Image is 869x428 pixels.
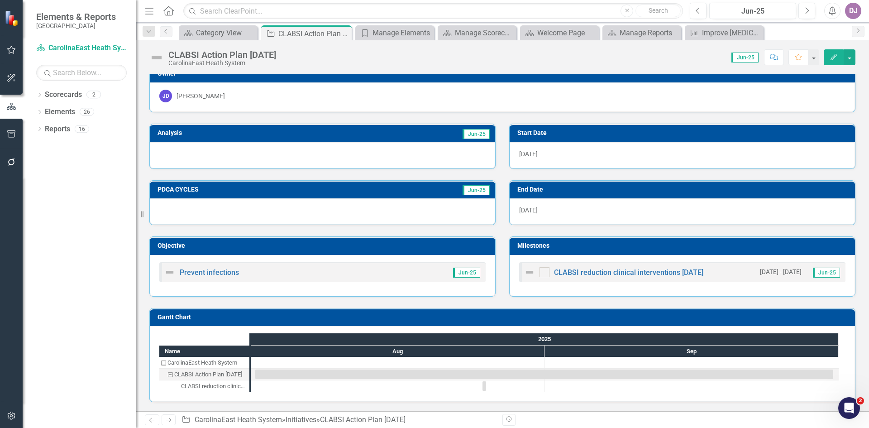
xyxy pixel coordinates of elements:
[712,6,793,17] div: Jun-25
[159,369,249,380] div: CLABSI Action Plan August 2025
[255,370,833,379] div: Task: Start date: 2025-08-01 End date: 2025-09-30
[857,397,864,404] span: 2
[196,27,255,38] div: Category View
[517,242,850,249] h3: Milestones
[519,207,538,214] span: [DATE]
[620,27,679,38] div: Manage Reports
[36,11,116,22] span: Elements & Reports
[168,50,276,60] div: CLABSI Action Plan [DATE]
[80,108,94,116] div: 26
[158,130,313,136] h3: Analysis
[168,60,276,67] div: CarolinaEast Heath System
[455,27,514,38] div: Manage Scorecards
[522,27,597,38] a: Welcome Page
[181,415,496,425] div: » »
[183,3,683,19] input: Search ClearPoint...
[320,415,406,424] div: CLABSI Action Plan [DATE]
[463,129,490,139] span: Jun-25
[482,381,486,391] div: Task: Start date: 2025-08-25 End date: 2025-08-25
[159,346,249,357] div: Name
[517,130,850,136] h3: Start Date
[86,91,101,99] div: 2
[45,107,75,117] a: Elements
[358,27,432,38] a: Manage Elements
[158,314,850,321] h3: Gantt Chart
[649,7,668,14] span: Search
[45,124,70,135] a: Reports
[158,242,491,249] h3: Objective
[174,369,242,380] div: CLABSI Action Plan [DATE]
[635,5,681,17] button: Search
[544,346,839,357] div: Sep
[159,369,249,380] div: Task: Start date: 2025-08-01 End date: 2025-09-30
[149,50,164,65] img: Not Defined
[537,27,597,38] div: Welcome Page
[524,267,535,278] img: Not Defined
[158,186,356,193] h3: PDCA CYCLES
[181,27,255,38] a: Category View
[181,380,247,392] div: CLABSI reduction clinical interventions [DATE]
[75,125,89,133] div: 16
[813,268,840,278] span: Jun-25
[519,150,538,158] span: [DATE]
[731,53,759,63] span: Jun-25
[36,43,127,53] a: CarolinaEast Heath System
[195,415,282,424] a: CarolinaEast Heath System
[286,415,316,424] a: Initiatives
[177,91,225,101] div: [PERSON_NAME]
[5,10,21,26] img: ClearPoint Strategy
[159,357,249,369] div: Task: CarolinaEast Heath System Start date: 2025-08-01 End date: 2025-08-02
[554,268,703,277] a: CLABSI reduction clinical interventions [DATE]
[159,90,172,102] div: JD
[760,268,802,276] small: [DATE] - [DATE]
[36,22,116,29] small: [GEOGRAPHIC_DATA]
[463,185,490,195] span: Jun-25
[278,28,349,39] div: CLABSI Action Plan [DATE]
[453,268,480,278] span: Jun-25
[251,333,839,345] div: 2025
[517,186,850,193] h3: End Date
[180,268,239,277] a: Prevent infections
[159,380,249,392] div: CLABSI reduction clinical interventions Monday, August 25th
[164,267,175,278] img: Not Defined
[167,357,237,369] div: CarolinaEast Heath System
[440,27,514,38] a: Manage Scorecards
[159,380,249,392] div: Task: Start date: 2025-08-25 End date: 2025-08-25
[709,3,796,19] button: Jun-25
[702,27,761,38] div: Improve [MEDICAL_DATA] Screening (stroke)
[251,346,544,357] div: Aug
[605,27,679,38] a: Manage Reports
[36,65,127,81] input: Search Below...
[159,357,249,369] div: CarolinaEast Heath System
[687,27,761,38] a: Improve [MEDICAL_DATA] Screening (stroke)
[45,90,82,100] a: Scorecards
[845,3,861,19] button: DJ
[372,27,432,38] div: Manage Elements
[838,397,860,419] iframe: Intercom live chat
